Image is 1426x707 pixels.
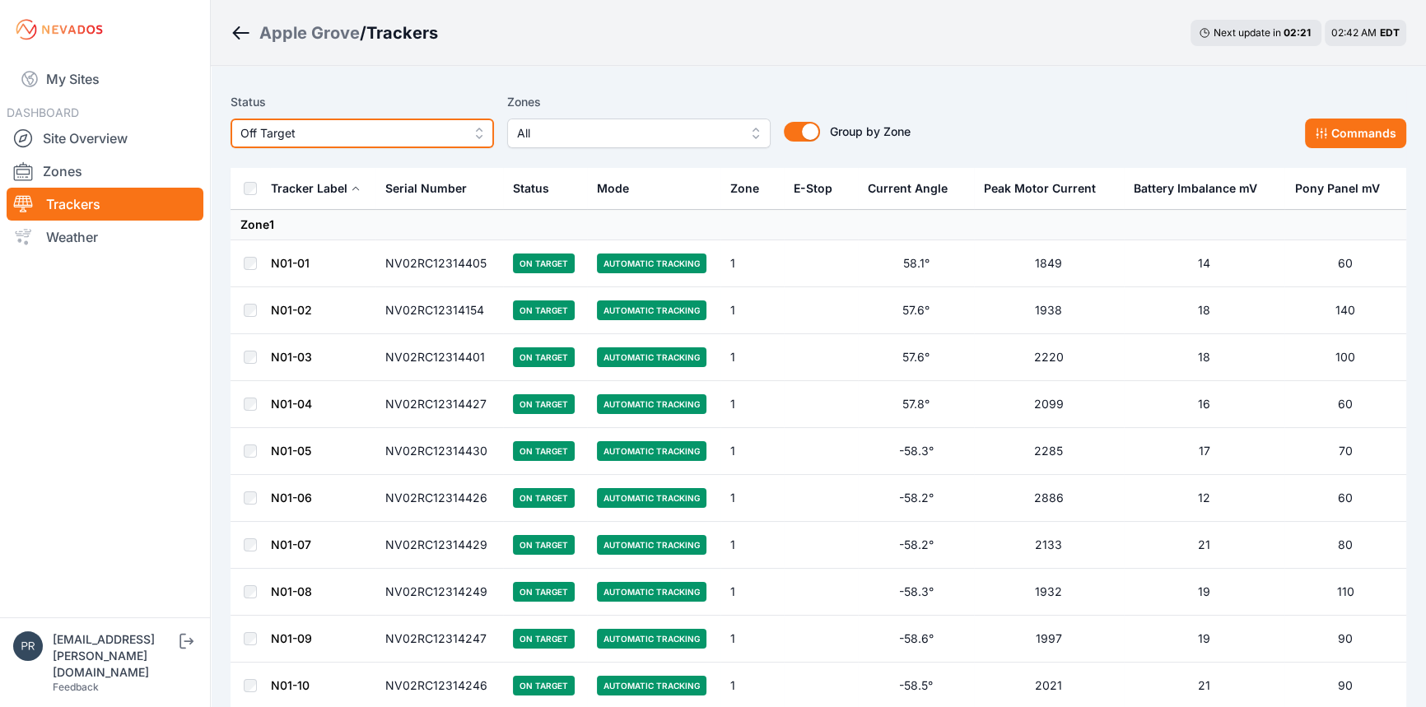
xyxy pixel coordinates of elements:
[517,123,738,143] span: All
[1284,287,1406,334] td: 140
[513,253,575,273] span: On Target
[720,569,784,616] td: 1
[1214,26,1281,39] span: Next update in
[385,180,467,197] div: Serial Number
[974,240,1124,287] td: 1849
[1284,569,1406,616] td: 110
[7,122,203,155] a: Site Overview
[868,180,948,197] div: Current Angle
[513,676,575,695] span: On Target
[720,381,784,428] td: 1
[1124,287,1285,334] td: 18
[1284,26,1313,40] div: 02 : 21
[597,180,629,197] div: Mode
[375,475,503,522] td: NV02RC12314426
[730,169,772,208] button: Zone
[271,491,312,505] a: N01-06
[513,441,575,461] span: On Target
[259,21,360,44] a: Apple Grove
[597,300,706,320] span: Automatic Tracking
[271,584,312,598] a: N01-08
[597,582,706,602] span: Automatic Tracking
[858,334,974,381] td: 57.6°
[375,287,503,334] td: NV02RC12314154
[360,21,366,44] span: /
[1124,240,1285,287] td: 14
[513,180,549,197] div: Status
[513,169,562,208] button: Status
[830,124,911,138] span: Group by Zone
[858,287,974,334] td: 57.6°
[385,169,480,208] button: Serial Number
[1380,26,1400,39] span: EDT
[271,169,361,208] button: Tracker Label
[720,334,784,381] td: 1
[974,522,1124,569] td: 2133
[1284,381,1406,428] td: 60
[271,256,310,270] a: N01-01
[1124,522,1285,569] td: 21
[7,105,79,119] span: DASHBOARD
[858,240,974,287] td: 58.1°
[271,444,311,458] a: N01-05
[597,535,706,555] span: Automatic Tracking
[730,180,759,197] div: Zone
[513,582,575,602] span: On Target
[240,123,461,143] span: Off Target
[375,334,503,381] td: NV02RC12314401
[271,180,347,197] div: Tracker Label
[1134,169,1270,208] button: Battery Imbalance mV
[513,629,575,649] span: On Target
[597,394,706,414] span: Automatic Tracking
[597,629,706,649] span: Automatic Tracking
[231,119,494,148] button: Off Target
[271,678,310,692] a: N01-10
[597,253,706,273] span: Automatic Tracking
[1284,428,1406,475] td: 70
[513,300,575,320] span: On Target
[271,303,312,317] a: N01-02
[271,537,311,551] a: N01-07
[858,428,974,475] td: -58.3°
[1294,180,1379,197] div: Pony Panel mV
[513,488,575,508] span: On Target
[720,475,784,522] td: 1
[1284,240,1406,287] td: 60
[597,441,706,461] span: Automatic Tracking
[507,92,771,112] label: Zones
[858,616,974,663] td: -58.6°
[720,240,784,287] td: 1
[231,92,494,112] label: Status
[1331,26,1377,39] span: 02:42 AM
[1124,381,1285,428] td: 16
[7,155,203,188] a: Zones
[375,381,503,428] td: NV02RC12314427
[513,535,575,555] span: On Target
[231,210,1406,240] td: Zone 1
[375,522,503,569] td: NV02RC12314429
[974,475,1124,522] td: 2886
[974,616,1124,663] td: 1997
[1124,334,1285,381] td: 18
[597,676,706,695] span: Automatic Tracking
[597,169,642,208] button: Mode
[720,428,784,475] td: 1
[375,428,503,475] td: NV02RC12314430
[53,631,176,681] div: [EMAIL_ADDRESS][PERSON_NAME][DOMAIN_NAME]
[375,616,503,663] td: NV02RC12314247
[858,381,974,428] td: 57.8°
[984,180,1096,197] div: Peak Motor Current
[1284,616,1406,663] td: 90
[513,347,575,367] span: On Target
[7,59,203,99] a: My Sites
[597,347,706,367] span: Automatic Tracking
[375,569,503,616] td: NV02RC12314249
[974,428,1124,475] td: 2285
[720,616,784,663] td: 1
[794,180,832,197] div: E-Stop
[1284,475,1406,522] td: 60
[271,350,312,364] a: N01-03
[53,681,99,693] a: Feedback
[1305,119,1406,148] button: Commands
